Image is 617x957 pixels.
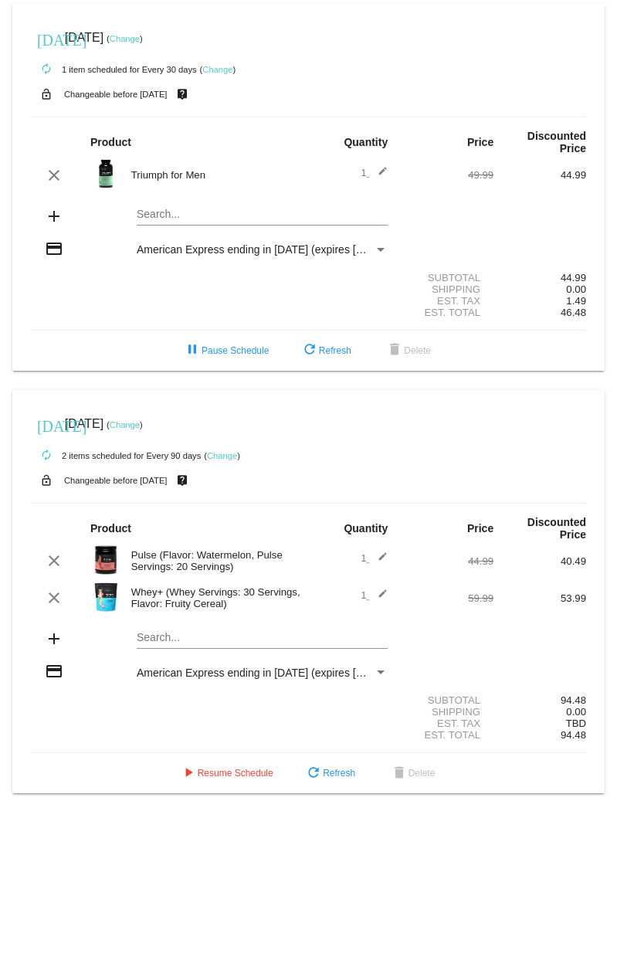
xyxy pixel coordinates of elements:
[561,307,586,318] span: 46.48
[45,551,63,570] mat-icon: clear
[171,337,281,365] button: Pause Schedule
[37,60,56,79] mat-icon: autorenew
[390,768,436,779] span: Delete
[31,65,197,74] small: 1 item scheduled for Every 30 days
[369,551,388,570] mat-icon: edit
[493,169,586,181] div: 44.99
[183,345,269,356] span: Pause Schedule
[493,555,586,567] div: 40.49
[385,341,404,360] mat-icon: delete
[493,272,586,283] div: 44.99
[124,169,309,181] div: Triumph for Men
[467,136,493,148] strong: Price
[137,243,473,256] span: American Express ending in [DATE] (expires [CREDIT_CARD_DATA])
[401,555,493,567] div: 44.99
[385,345,431,356] span: Delete
[401,706,493,718] div: Shipping
[361,589,388,601] span: 1
[344,522,388,534] strong: Quantity
[202,65,232,74] a: Change
[173,84,192,104] mat-icon: live_help
[124,549,309,572] div: Pulse (Flavor: Watermelon, Pulse Servings: 20 Servings)
[90,136,131,148] strong: Product
[493,694,586,706] div: 94.48
[179,765,198,783] mat-icon: play_arrow
[37,416,56,434] mat-icon: [DATE]
[344,136,388,148] strong: Quantity
[179,768,273,779] span: Resume Schedule
[300,341,319,360] mat-icon: refresh
[90,582,121,613] img: Image-1-Carousel-Whey-2lb-Fruity-Cereal-no-badge-Transp.png
[300,345,351,356] span: Refresh
[401,283,493,295] div: Shipping
[467,522,493,534] strong: Price
[31,451,201,460] small: 2 items scheduled for Every 90 days
[401,729,493,741] div: Est. Total
[566,295,586,307] span: 1.49
[64,476,168,485] small: Changeable before [DATE]
[401,718,493,729] div: Est. Tax
[110,34,140,43] a: Change
[361,167,388,178] span: 1
[566,283,586,295] span: 0.00
[401,694,493,706] div: Subtotal
[90,522,131,534] strong: Product
[173,470,192,490] mat-icon: live_help
[137,632,388,644] input: Search...
[200,65,236,74] small: ( )
[37,84,56,104] mat-icon: lock_open
[292,759,368,787] button: Refresh
[401,272,493,283] div: Subtotal
[137,667,473,679] span: American Express ending in [DATE] (expires [CREDIT_CARD_DATA])
[45,630,63,648] mat-icon: add
[183,341,202,360] mat-icon: pause
[304,768,355,779] span: Refresh
[561,729,586,741] span: 94.48
[361,552,388,564] span: 1
[566,718,586,729] span: TBD
[45,589,63,607] mat-icon: clear
[204,451,240,460] small: ( )
[401,592,493,604] div: 59.99
[527,130,586,154] strong: Discounted Price
[107,420,143,429] small: ( )
[45,166,63,185] mat-icon: clear
[527,516,586,541] strong: Discounted Price
[37,29,56,48] mat-icon: [DATE]
[64,90,168,99] small: Changeable before [DATE]
[207,451,237,460] a: Change
[37,446,56,465] mat-icon: autorenew
[304,765,323,783] mat-icon: refresh
[90,545,121,575] img: Pulse20S-Watermelon-Transp.png
[493,592,586,604] div: 53.99
[45,207,63,226] mat-icon: add
[45,239,63,258] mat-icon: credit_card
[369,166,388,185] mat-icon: edit
[378,759,448,787] button: Delete
[566,706,586,718] span: 0.00
[37,470,56,490] mat-icon: lock_open
[401,307,493,318] div: Est. Total
[401,295,493,307] div: Est. Tax
[110,420,140,429] a: Change
[369,589,388,607] mat-icon: edit
[401,169,493,181] div: 49.99
[137,243,388,256] mat-select: Payment Method
[137,209,388,221] input: Search...
[124,586,309,609] div: Whey+ (Whey Servings: 30 Servings, Flavor: Fruity Cereal)
[90,158,121,189] img: Image-1-Triumph_carousel-front-transp.png
[390,765,409,783] mat-icon: delete
[137,667,388,679] mat-select: Payment Method
[288,337,364,365] button: Refresh
[107,34,143,43] small: ( )
[373,337,443,365] button: Delete
[45,662,63,680] mat-icon: credit_card
[167,759,286,787] button: Resume Schedule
